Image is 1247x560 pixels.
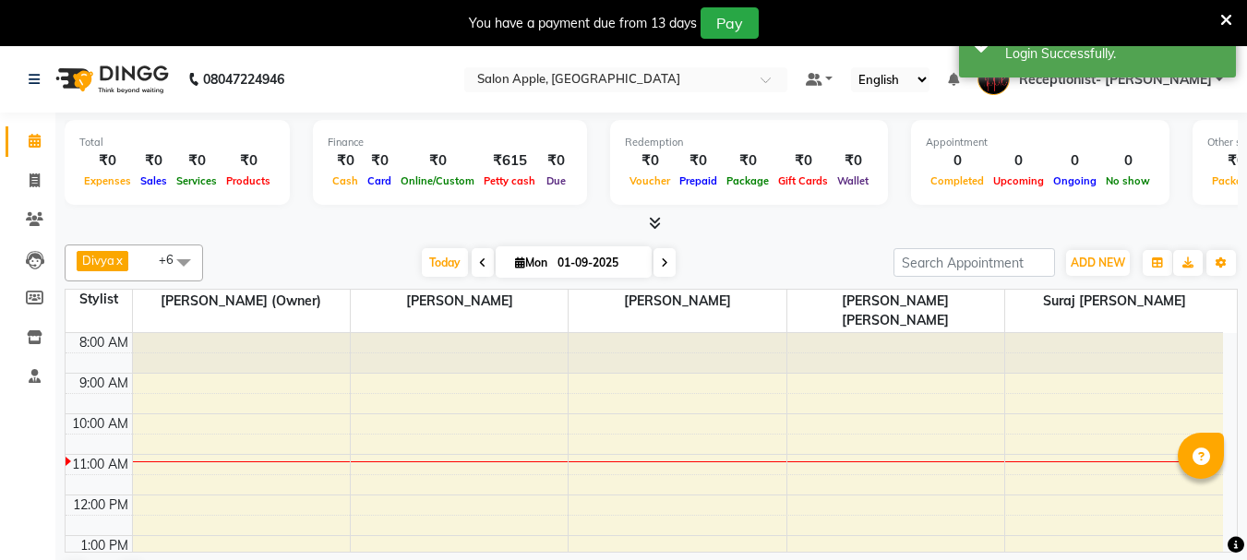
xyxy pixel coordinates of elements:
div: ₹0 [773,150,833,172]
span: Due [542,174,570,187]
span: Upcoming [989,174,1049,187]
div: 12:00 PM [69,495,132,515]
span: Petty cash [479,174,540,187]
input: 2025-09-01 [552,249,644,277]
div: ₹0 [675,150,722,172]
b: 08047224946 [203,54,284,105]
span: Products [222,174,275,187]
span: Ongoing [1049,174,1101,187]
button: Pay [701,7,759,39]
div: ₹0 [833,150,873,172]
span: Card [363,174,396,187]
div: ₹0 [172,150,222,172]
div: ₹0 [79,150,136,172]
span: Today [422,248,468,277]
div: Stylist [66,290,132,309]
div: ₹0 [625,150,675,172]
span: [PERSON_NAME] [351,290,568,313]
span: Services [172,174,222,187]
span: No show [1101,174,1155,187]
div: 0 [1049,150,1101,172]
div: ₹0 [222,150,275,172]
div: Total [79,135,275,150]
div: ₹0 [363,150,396,172]
div: ₹0 [396,150,479,172]
div: Finance [328,135,572,150]
div: ₹0 [722,150,773,172]
input: Search Appointment [893,248,1055,277]
span: Expenses [79,174,136,187]
span: Online/Custom [396,174,479,187]
div: ₹615 [479,150,540,172]
img: logo [47,54,174,105]
div: 0 [926,150,989,172]
div: ₹0 [540,150,572,172]
div: 10:00 AM [68,414,132,434]
div: ₹0 [328,150,363,172]
span: Receptionist- [PERSON_NAME] [1019,70,1212,89]
span: Mon [510,256,552,269]
span: Completed [926,174,989,187]
span: +6 [159,252,187,267]
a: x [114,253,123,268]
img: Receptionist- Sayali [977,63,1010,95]
div: Appointment [926,135,1155,150]
div: ₹0 [136,150,172,172]
div: 1:00 PM [77,536,132,555]
div: 11:00 AM [68,455,132,474]
span: [PERSON_NAME] (Owner) [133,290,350,313]
span: Divya [82,253,114,268]
div: Login Successfully. [1005,44,1222,64]
span: [PERSON_NAME] [PERSON_NAME] [787,290,1004,332]
div: 8:00 AM [76,333,132,352]
span: Wallet [833,174,873,187]
span: Voucher [625,174,675,187]
button: ADD NEW [1066,250,1130,276]
span: Gift Cards [773,174,833,187]
div: 9:00 AM [76,374,132,393]
div: You have a payment due from 13 days [469,14,697,33]
span: Suraj [PERSON_NAME] [1005,290,1223,313]
span: Prepaid [675,174,722,187]
div: Redemption [625,135,873,150]
span: ADD NEW [1071,256,1125,269]
div: 0 [989,150,1049,172]
span: Cash [328,174,363,187]
span: Sales [136,174,172,187]
span: [PERSON_NAME] [569,290,785,313]
div: 0 [1101,150,1155,172]
span: Package [722,174,773,187]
